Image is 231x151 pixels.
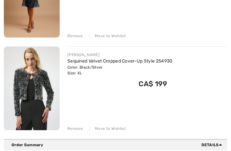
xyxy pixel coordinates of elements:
a: Sequined Velvet Cropped Cover-Up Style 254930 [67,58,173,64]
div: [PERSON_NAME] [67,52,173,58]
div: Remove [67,33,83,39]
div: Order Summary [12,142,225,148]
span: CA$ 199 [139,80,167,88]
div: Color: Black/Silver Size: XL [67,64,173,76]
div: Move to Wishlist [89,33,126,39]
span: Details [201,142,225,148]
div: Move to Wishlist [89,126,126,131]
div: Remove [67,126,83,131]
img: Sequined Velvet Cropped Cover-Up Style 254930 [4,46,60,130]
